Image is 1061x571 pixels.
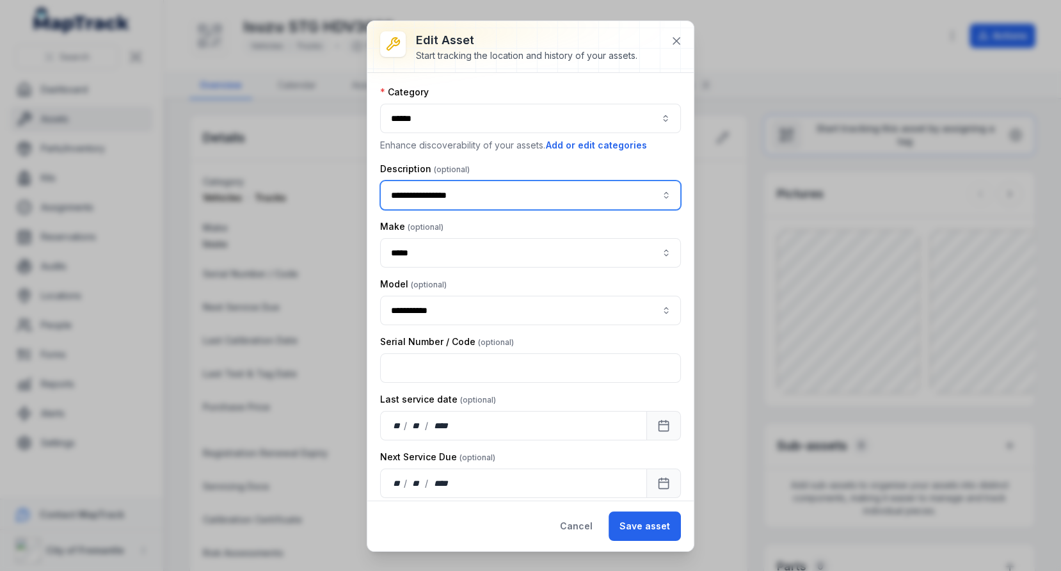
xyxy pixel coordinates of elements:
h3: Edit asset [416,31,637,49]
div: / [425,419,429,432]
button: Cancel [549,511,603,541]
button: Add or edit categories [545,138,648,152]
div: Start tracking the location and history of your assets. [416,49,637,62]
button: Save asset [609,511,681,541]
div: month, [408,477,426,490]
label: Make [380,220,443,233]
label: Category [380,86,429,99]
div: / [425,477,429,490]
button: Calendar [646,411,681,440]
div: year, [429,419,453,432]
div: day, [391,477,404,490]
input: asset-edit:cf[9f0f5bea-2e82-4c55-ac07-2d735e8f7e56]-label [380,238,681,268]
label: Serial Number / Code [380,335,514,348]
button: Calendar [646,469,681,498]
label: Model [380,278,447,291]
input: asset-edit:cf[75610edd-78e3-4c03-859c-661bcc2c451c]-label [380,296,681,325]
div: / [404,419,408,432]
label: Description [380,163,470,175]
p: Enhance discoverability of your assets. [380,138,681,152]
div: / [404,477,408,490]
label: Last service date [380,393,496,406]
label: Next Service Due [380,451,495,463]
div: day, [391,419,404,432]
div: year, [429,477,453,490]
input: asset-edit:description-label [380,181,681,210]
div: month, [408,419,426,432]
